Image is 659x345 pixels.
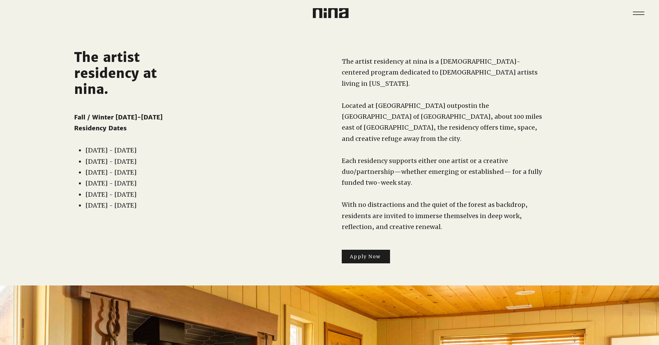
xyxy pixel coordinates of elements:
[350,253,381,260] span: Apply Now
[342,201,528,231] span: With no distractions and the quiet of the forest as backdrop, residents are invited to immerse th...
[85,168,137,176] span: [DATE] - [DATE]
[342,102,471,110] span: Located at [GEOGRAPHIC_DATA] outpost
[628,3,649,23] nav: Site
[342,57,538,87] span: The artist residency at nina is a [DEMOGRAPHIC_DATA]-centered program dedicated to [DEMOGRAPHIC_D...
[85,146,137,154] span: [DATE] - [DATE]
[342,102,542,143] span: in the [GEOGRAPHIC_DATA] of [GEOGRAPHIC_DATA], about 100 miles east of [GEOGRAPHIC_DATA], the res...
[85,158,137,165] span: [DATE] - [DATE]
[85,179,137,187] span: [DATE] - [DATE]
[74,113,163,132] span: Fall / Winter [DATE]-[DATE] Residency Dates
[342,250,390,263] a: Apply Now
[628,3,649,23] button: Menu
[85,201,137,209] span: [DATE] - [DATE]
[74,49,157,97] span: The artist residency at nina.
[313,8,349,18] img: Nina Logo CMYK_Charcoal.png
[342,157,542,187] span: Each residency supports either one artist or a creative duo/partnership—whether emerging or estab...
[85,191,137,198] span: [DATE] - [DATE]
